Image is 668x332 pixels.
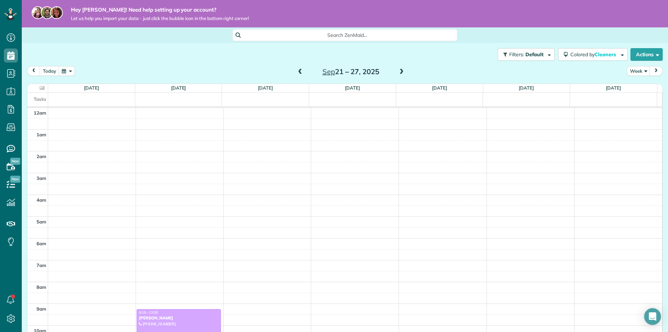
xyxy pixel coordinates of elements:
[558,48,628,61] button: Colored byCleaners
[649,66,663,76] button: next
[37,132,46,137] span: 1am
[37,262,46,268] span: 7am
[40,66,59,76] button: today
[570,51,618,58] span: Colored by
[509,51,524,58] span: Filters:
[307,68,395,76] h2: 21 – 27, 2025
[37,175,46,181] span: 3am
[32,6,44,19] img: maria-72a9807cf96188c08ef61303f053569d2e2a8a1cde33d635c8a3ac13582a053d.jpg
[27,66,40,76] button: prev
[494,48,555,61] a: Filters: Default
[258,85,273,91] a: [DATE]
[37,197,46,203] span: 4am
[37,219,46,224] span: 5am
[498,48,555,61] button: Filters: Default
[627,66,650,76] button: Week
[10,176,20,183] span: New
[595,51,617,58] span: Cleaners
[345,85,360,91] a: [DATE]
[525,51,544,58] span: Default
[34,110,46,116] span: 12am
[322,67,335,76] span: Sep
[84,85,99,91] a: [DATE]
[37,241,46,246] span: 6am
[37,154,46,159] span: 2am
[41,6,53,19] img: jorge-587dff0eeaa6aab1f244e6dc62b8924c3b6ad411094392a53c71c6c4a576187d.jpg
[139,315,219,320] div: [PERSON_NAME]
[644,308,661,325] div: Open Intercom Messenger
[630,48,663,61] button: Actions
[71,15,249,21] span: Let us help you import your data - just click the bubble icon in the bottom right corner!
[50,6,63,19] img: michelle-19f622bdf1676172e81f8f8fba1fb50e276960ebfe0243fe18214015130c80e4.jpg
[171,85,186,91] a: [DATE]
[37,284,46,290] span: 8am
[10,158,20,165] span: New
[606,85,621,91] a: [DATE]
[432,85,447,91] a: [DATE]
[34,96,46,102] span: Tasks
[519,85,534,91] a: [DATE]
[71,6,249,13] strong: Hey [PERSON_NAME]! Need help setting up your account?
[37,306,46,312] span: 9am
[139,310,158,315] span: 9:15 - 12:00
